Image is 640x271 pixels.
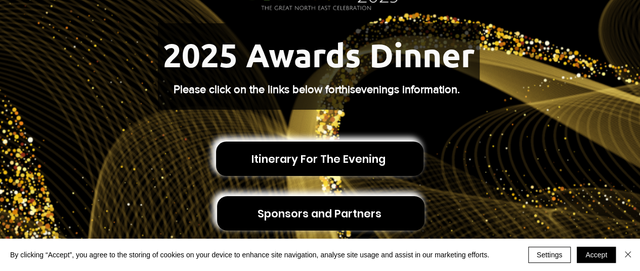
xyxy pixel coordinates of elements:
[258,206,381,221] span: Sponsors and Partners
[338,83,355,95] span: this
[622,247,634,263] button: Close
[163,34,475,75] span: 2025 Awards Dinner
[216,142,423,176] a: Itinerary For The Evening
[577,247,616,263] button: Accept
[251,151,386,167] span: Itinerary For The Evening
[174,83,338,95] span: Please click on the links below for
[622,248,634,260] img: Close
[10,250,489,259] span: By clicking “Accept”, you agree to the storing of cookies on your device to enhance site navigati...
[355,83,460,95] span: evenings information.
[528,247,571,263] button: Settings
[217,196,424,231] a: Sponsors and Partners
